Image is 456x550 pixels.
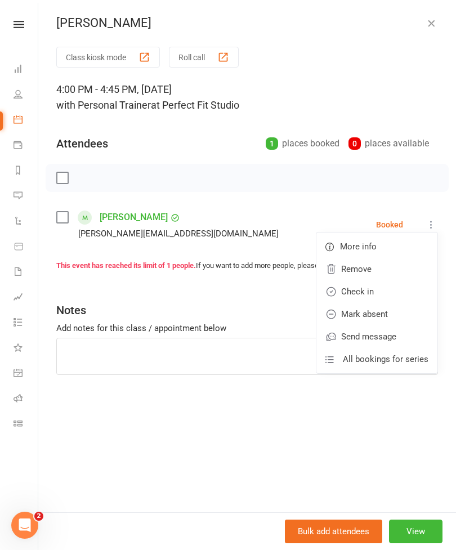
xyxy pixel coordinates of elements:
div: [PERSON_NAME][EMAIL_ADDRESS][DOMAIN_NAME] [78,226,279,241]
span: at Perfect Fit Studio [151,99,239,111]
div: 1 [266,137,278,150]
a: What's New [14,336,39,361]
div: [PERSON_NAME] [38,16,456,30]
button: Roll call [169,47,239,68]
div: 4:00 PM - 4:45 PM, [DATE] [56,82,438,113]
a: Remove [316,258,437,280]
a: Check in [316,280,437,303]
button: Bulk add attendees [285,520,382,543]
a: General attendance kiosk mode [14,361,39,387]
a: Assessments [14,285,39,311]
span: 2 [34,512,43,521]
a: Product Sales [14,235,39,260]
a: Dashboard [14,57,39,83]
span: with Personal Trainer [56,99,151,111]
div: 0 [348,137,361,150]
a: Mark absent [316,303,437,325]
a: People [14,83,39,108]
div: Add notes for this class / appointment below [56,321,438,335]
a: Class kiosk mode [14,412,39,437]
a: All bookings for series [316,348,437,370]
a: Send message [316,325,437,348]
div: places available [348,136,429,151]
span: More info [340,240,377,253]
a: Calendar [14,108,39,133]
iframe: Intercom live chat [11,512,38,539]
button: View [389,520,442,543]
span: All bookings for series [343,352,428,366]
a: Roll call kiosk mode [14,387,39,412]
div: Attendees [56,136,108,151]
div: If you want to add more people, please remove 1 or more attendees. [56,260,438,272]
a: Reports [14,159,39,184]
a: [PERSON_NAME] [100,208,168,226]
div: Booked [376,221,403,229]
a: Payments [14,133,39,159]
div: Notes [56,302,86,318]
button: Class kiosk mode [56,47,160,68]
a: More info [316,235,437,258]
strong: This event has reached its limit of 1 people. [56,261,196,270]
div: places booked [266,136,339,151]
